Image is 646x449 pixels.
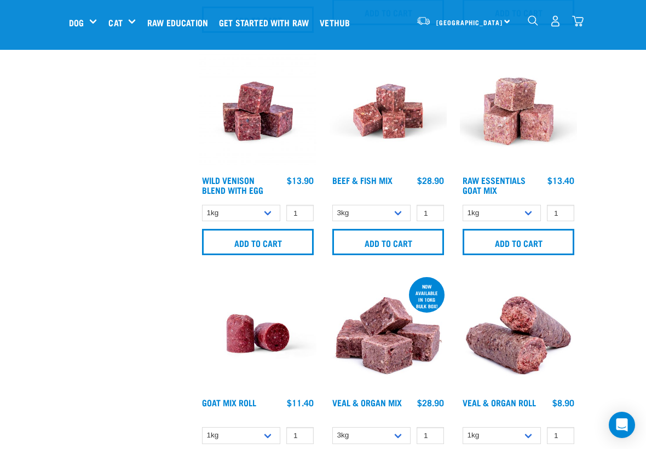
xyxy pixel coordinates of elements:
input: 1 [547,205,574,222]
img: home-icon-1@2x.png [528,15,538,26]
a: Raw Education [145,1,216,44]
img: Beef Mackerel 1 [330,53,447,170]
img: Veal Organ Mix Roll 01 [460,275,577,392]
img: Goat M Ix 38448 [460,53,577,170]
div: $28.90 [417,175,444,185]
img: user.png [550,15,561,27]
a: Veal & Organ Roll [463,400,536,405]
div: $11.40 [287,398,314,407]
a: Get started with Raw [216,1,317,44]
img: Raw Essentials Chicken Lamb Beef Bulk Minced Raw Dog Food Roll Unwrapped [199,275,316,392]
a: Vethub [317,1,358,44]
input: 1 [417,427,444,444]
a: Wild Venison Blend with Egg [202,177,263,192]
div: $28.90 [417,398,444,407]
a: Beef & Fish Mix [332,177,393,182]
div: $13.40 [547,175,574,185]
div: $13.90 [287,175,314,185]
a: Goat Mix Roll [202,400,256,405]
img: 1158 Veal Organ Mix 01 [330,275,447,392]
div: $8.90 [552,398,574,407]
input: 1 [286,205,314,222]
a: Veal & Organ Mix [332,400,402,405]
img: Venison Egg 1616 [199,53,316,170]
input: 1 [547,427,574,444]
input: 1 [286,427,314,444]
div: now available in 10kg bulk box! [409,278,445,314]
input: Add to cart [332,229,444,255]
a: Cat [108,16,122,29]
img: home-icon@2x.png [572,15,584,27]
a: Dog [69,16,84,29]
div: Open Intercom Messenger [609,412,635,438]
input: 1 [417,205,444,222]
a: Raw Essentials Goat Mix [463,177,526,192]
img: van-moving.png [416,16,431,26]
input: Add to cart [202,229,314,255]
input: Add to cart [463,229,574,255]
span: [GEOGRAPHIC_DATA] [436,20,503,24]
